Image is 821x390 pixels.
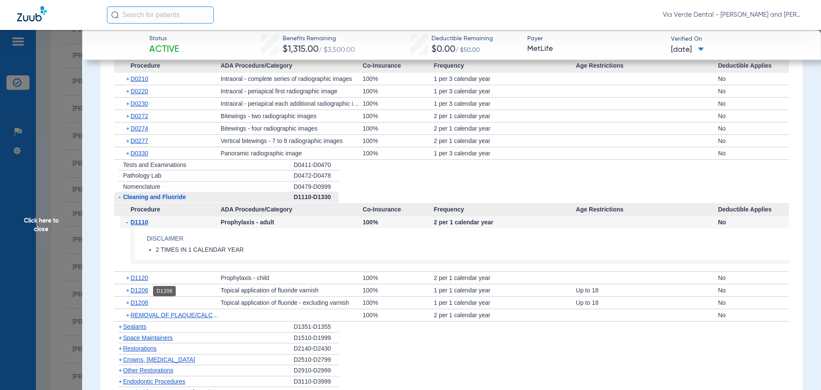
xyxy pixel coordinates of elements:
span: + [118,367,122,374]
span: $1,315.00 [283,45,319,54]
span: D0210 [130,75,148,82]
div: 100% [363,284,434,296]
div: Up to 18 [576,297,718,309]
span: D1110 [130,219,148,226]
span: ADA Procedure/Category [221,59,363,73]
div: 1 per 1 calendar year [434,297,576,309]
span: Payer [527,34,664,43]
span: Nomenclature [123,183,160,190]
div: No [718,309,789,321]
div: No [718,216,789,228]
span: Benefits Remaining [283,34,355,43]
div: Intraoral - complete series of radiographic images [221,73,363,85]
div: No [718,284,789,296]
div: 2 per 1 calendar year [434,309,576,321]
span: D0277 [130,137,148,144]
div: 2 per 1 calendar year [434,122,576,134]
span: Frequency [434,59,576,73]
div: 100% [363,147,434,159]
div: Bitewings - four radiographic images [221,122,363,134]
div: No [718,147,789,159]
div: D1351-D1355 [294,322,339,333]
span: Status [149,34,179,43]
span: + [118,334,122,341]
img: Zuub Logo [17,6,47,21]
span: D1206 [130,287,148,294]
span: - [118,194,121,200]
div: No [718,85,789,97]
div: 100% [363,122,434,134]
span: REMOVAL OF PLAQUE/CALCULUS/STAINS [130,312,251,319]
div: D1110-D1330 [294,192,339,203]
span: + [118,356,122,363]
span: + [126,110,131,122]
span: Frequency [434,203,576,217]
span: + [126,272,131,284]
span: Via Verde Dental - [PERSON_NAME] and [PERSON_NAME] DDS [663,11,804,19]
div: D2510-D2799 [294,354,339,366]
span: + [126,309,131,321]
span: Restorations [123,345,157,352]
span: $0.00 [431,45,455,54]
span: / $50.00 [455,47,480,53]
div: Intraoral - periapical each additional radiographic image [221,98,363,110]
div: 100% [363,297,434,309]
span: D0220 [130,88,148,95]
div: No [718,272,789,284]
span: + [126,122,131,134]
li: 2 TIMES IN 1 CALENDAR YEAR [156,246,789,254]
span: + [126,284,131,296]
span: + [126,297,131,309]
span: Co-Insurance [363,203,434,217]
div: No [718,73,789,85]
div: D3110-D3999 [294,376,339,387]
span: D0274 [130,125,148,132]
div: D0411-D0470 [294,160,339,171]
span: D1208 [130,299,148,306]
span: Other Restorations [123,367,174,374]
div: 2 per 1 calendar year [434,135,576,147]
div: 1 per 1 calendar year [434,284,576,296]
span: Active [149,44,179,56]
div: No [718,98,789,110]
div: 100% [363,110,434,122]
span: + [126,98,131,110]
div: Panoramic radiographic image [221,147,363,159]
div: 2 per 1 calendar year [434,216,576,228]
div: D2910-D2999 [294,365,339,376]
div: Up to 18 [576,284,718,296]
span: + [126,85,131,97]
div: 100% [363,272,434,284]
span: + [126,135,131,147]
span: Procedure [114,59,221,73]
div: 100% [363,309,434,321]
div: Prophylaxis - child [221,272,363,284]
div: Topical application of fluoride varnish [221,284,363,296]
span: Endodontic Procedures [123,378,186,385]
div: 1 per 3 calendar year [434,85,576,97]
div: 100% [363,73,434,85]
span: [DATE] [671,45,704,55]
input: Search for patients [107,6,214,24]
span: D0330 [130,150,148,157]
span: Deductible Applies [718,59,789,73]
div: Vertical bitewings - 7 to 8 radiographic images [221,135,363,147]
div: No [718,135,789,147]
div: 100% [363,216,434,228]
div: 100% [363,98,434,110]
span: ADA Procedure/Category [221,203,363,217]
span: Space Maintainers [123,334,173,341]
span: Age Restrictions [576,203,718,217]
span: Deductible Applies [718,203,789,217]
span: Tests and Examinations [123,161,186,168]
div: 1 per 3 calendar year [434,98,576,110]
span: + [118,378,122,385]
span: + [126,147,131,159]
div: Bitewings - two radiographic images [221,110,363,122]
app-breakdown-title: Disclaimer [147,234,789,243]
iframe: Chat Widget [778,349,821,390]
div: 2 per 1 calendar year [434,110,576,122]
span: Deductible Remaining [431,34,493,43]
span: Sealants [123,323,146,330]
